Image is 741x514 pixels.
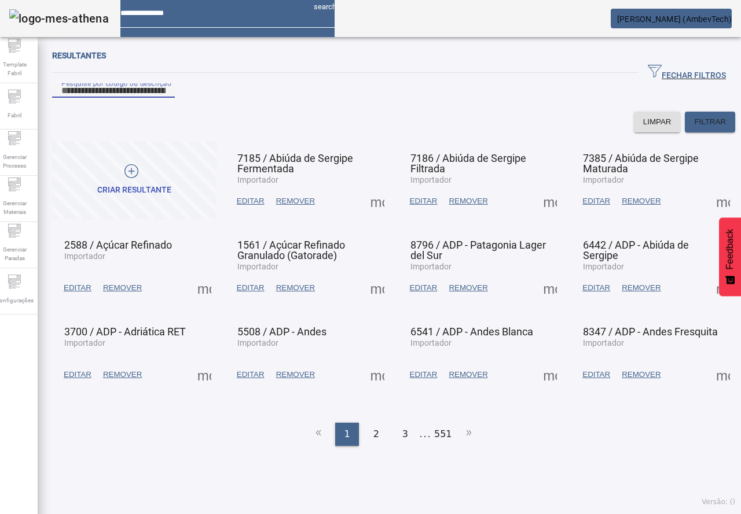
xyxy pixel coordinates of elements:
[367,278,388,298] button: Mais
[410,369,438,380] span: EDITAR
[404,191,443,212] button: EDITAR
[367,364,388,385] button: Mais
[237,239,345,261] span: 1561 / Açúcar Refinado Granulado (Gatorade)
[64,252,105,261] span: Importador
[367,191,388,212] button: Mais
[237,282,265,294] span: EDITAR
[237,152,353,175] span: 7185 / Abiúda de Sergipe Fermentada
[540,278,560,298] button: Mais
[194,364,215,385] button: Mais
[103,369,142,380] span: REMOVER
[231,278,270,298] button: EDITAR
[583,239,689,261] span: 6442 / ADP - Abiúda de Sergipe
[583,326,718,338] span: 8347 / ADP - Andes Fresquita
[231,364,270,385] button: EDITAR
[639,62,735,83] button: FECHAR FILTROS
[276,195,315,207] span: REMOVER
[270,191,321,212] button: REMOVER
[237,326,327,338] span: 5508 / ADP - Andes
[103,282,142,294] span: REMOVER
[648,64,726,82] span: FECHAR FILTROS
[685,112,735,132] button: FILTRAR
[58,364,97,385] button: EDITAR
[622,369,661,380] span: REMOVER
[634,112,681,132] button: LIMPAR
[702,498,735,506] span: Versão: ()
[373,427,379,441] span: 2
[64,239,172,251] span: 2588 / Açúcar Refinado
[276,282,315,294] span: REMOVER
[616,364,666,385] button: REMOVER
[713,278,733,298] button: Mais
[58,278,97,298] button: EDITAR
[404,364,443,385] button: EDITAR
[410,282,438,294] span: EDITAR
[270,364,321,385] button: REMOVER
[443,278,493,298] button: REMOVER
[540,191,560,212] button: Mais
[276,369,315,380] span: REMOVER
[719,217,741,296] button: Feedback - Mostrar pesquisa
[97,184,171,196] div: CRIAR RESULTANTE
[410,195,438,207] span: EDITAR
[582,369,610,380] span: EDITAR
[449,369,487,380] span: REMOVER
[694,116,726,128] span: FILTRAR
[97,278,148,298] button: REMOVER
[61,79,171,87] mat-label: Pesquise por código ou descrição
[725,229,735,269] span: Feedback
[577,364,616,385] button: EDITAR
[616,191,666,212] button: REMOVER
[97,364,148,385] button: REMOVER
[404,278,443,298] button: EDITAR
[52,51,106,60] span: Resultantes
[237,338,278,347] span: Importador
[577,191,616,212] button: EDITAR
[64,326,186,338] span: 3700 / ADP - Adriática RET
[270,278,321,298] button: REMOVER
[622,195,661,207] span: REMOVER
[449,282,487,294] span: REMOVER
[443,364,493,385] button: REMOVER
[449,195,487,207] span: REMOVER
[402,427,408,441] span: 3
[582,195,610,207] span: EDITAR
[643,116,672,128] span: LIMPAR
[616,278,666,298] button: REMOVER
[617,14,732,24] span: [PERSON_NAME] (AmbevTech)
[231,191,270,212] button: EDITAR
[52,141,217,219] button: CRIAR RESULTANTE
[194,278,215,298] button: Mais
[4,108,25,123] span: Fabril
[420,423,431,446] li: ...
[64,369,91,380] span: EDITAR
[582,282,610,294] span: EDITAR
[622,282,661,294] span: REMOVER
[64,338,105,347] span: Importador
[237,195,265,207] span: EDITAR
[410,152,526,175] span: 7186 / Abiúda de Sergipe Filtrada
[583,152,699,175] span: 7385 / Abiúda de Sergipe Maturada
[583,338,624,347] span: Importador
[237,369,265,380] span: EDITAR
[9,9,109,28] img: logo-mes-athena
[410,338,452,347] span: Importador
[577,278,616,298] button: EDITAR
[410,239,546,261] span: 8796 / ADP - Patagonia Lager del Sur
[713,191,733,212] button: Mais
[64,282,91,294] span: EDITAR
[540,364,560,385] button: Mais
[443,191,493,212] button: REMOVER
[713,364,733,385] button: Mais
[410,326,533,338] span: 6541 / ADP - Andes Blanca
[434,423,452,446] li: 551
